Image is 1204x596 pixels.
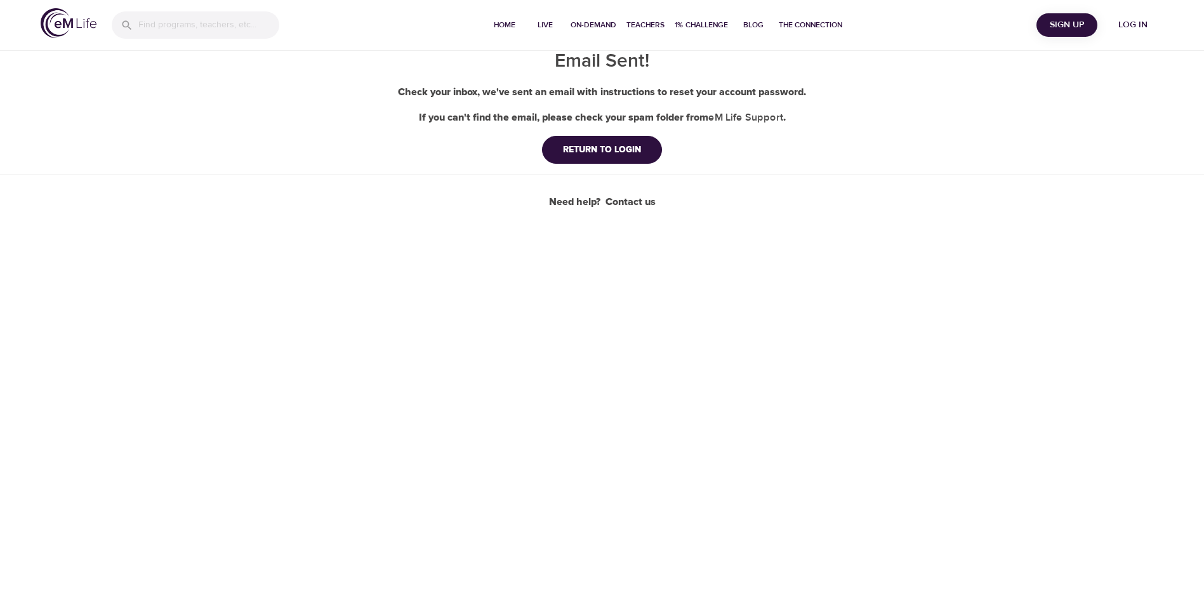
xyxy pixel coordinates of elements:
[1036,13,1097,37] button: Sign Up
[41,8,96,38] img: logo
[1108,17,1158,33] span: Log in
[1102,13,1163,37] button: Log in
[626,18,665,32] span: Teachers
[605,195,656,209] a: Contact us
[738,18,769,32] span: Blog
[571,18,616,32] span: On-Demand
[779,18,842,32] span: The Connection
[542,136,662,164] button: RETURN TO LOGIN
[489,18,520,32] span: Home
[549,195,656,209] div: Need help?
[1042,17,1092,33] span: Sign Up
[530,18,560,32] span: Live
[708,111,783,124] b: eM Life Support
[553,143,651,156] div: RETURN TO LOGIN
[138,11,279,39] input: Find programs, teachers, etc...
[675,18,728,32] span: 1% Challenge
